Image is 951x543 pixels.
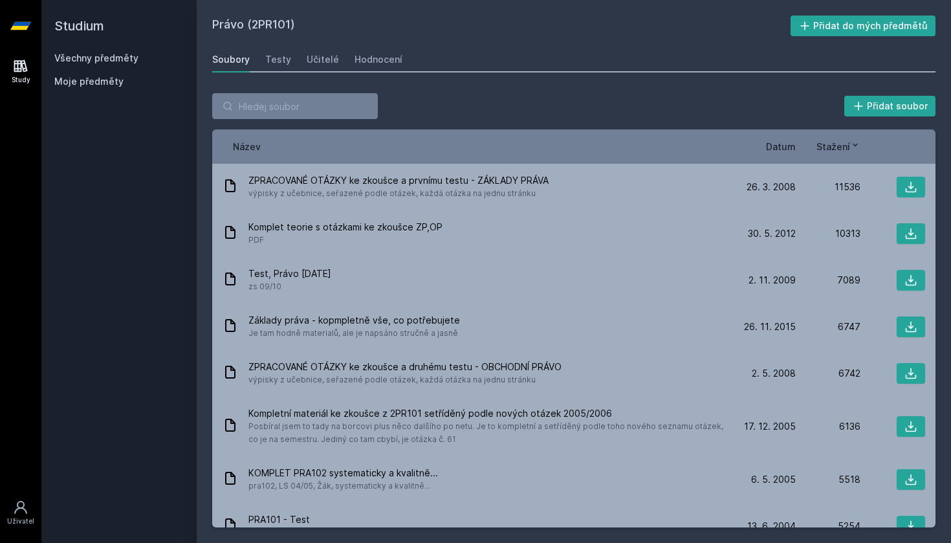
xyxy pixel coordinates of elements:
[248,267,331,280] span: Test, Právo [DATE]
[248,526,310,539] span: PRA101 (Právo)
[248,407,726,420] span: Kompletní materiál ke zkoušce z 2PR101 setříděný podle nových otázek 2005/2006
[248,420,726,446] span: Posbíral jsem to tady na borcovi plus něco dalšího po netu. Je to kompletní a setříděný podle toh...
[752,367,796,380] span: 2. 5. 2008
[265,47,291,72] a: Testy
[3,493,39,533] a: Uživatel
[248,480,438,493] span: pra102, LS 04/05, Žák, systematicky a kvalitně...
[307,47,339,72] a: Učitelé
[248,280,331,293] span: zs 09/10
[747,181,796,194] span: 26. 3. 2008
[751,473,796,486] span: 6. 5. 2005
[212,53,250,66] div: Soubory
[748,227,796,240] span: 30. 5. 2012
[265,53,291,66] div: Testy
[766,140,796,153] button: Datum
[796,181,860,194] div: 11536
[791,16,936,36] button: Přidat do mých předmětů
[744,420,796,433] span: 17. 12. 2005
[212,47,250,72] a: Soubory
[248,513,310,526] span: PRA101 - Test
[816,140,860,153] button: Stažení
[796,473,860,486] div: 5518
[248,467,438,480] span: KOMPLET PRA102 systematicky a kvalitně...
[796,520,860,533] div: 5254
[796,420,860,433] div: 6136
[248,234,443,247] span: PDF
[796,227,860,240] div: 10313
[248,187,549,200] span: výpisky z učebnice, seřazené podle otázek, každá otázka na jednu stránku
[355,47,402,72] a: Hodnocení
[749,274,796,287] span: 2. 11. 2009
[248,327,460,340] span: Je tam hodně materialů, ale je napsáno stručně a jasně
[7,516,34,526] div: Uživatel
[816,140,850,153] span: Stažení
[233,140,261,153] button: Název
[744,320,796,333] span: 26. 11. 2015
[747,520,796,533] span: 13. 6. 2004
[248,221,443,234] span: Komplet teorie s otázkami ke zkoušce ZP,OP
[3,52,39,91] a: Study
[12,75,30,85] div: Study
[54,75,124,88] span: Moje předměty
[212,93,378,119] input: Hledej soubor
[844,96,936,116] button: Přidat soubor
[248,373,562,386] span: výpisky z učebnice, seřazené podle otázek, každá otázka na jednu stránku
[796,367,860,380] div: 6742
[248,360,562,373] span: ZPRACOVANÉ OTÁZKY ke zkoušce a druhému testu - OBCHODNÍ PRÁVO
[212,16,791,36] h2: Právo (2PR101)
[307,53,339,66] div: Učitelé
[248,174,549,187] span: ZPRACOVANÉ OTÁZKY ke zkoušce a prvnímu testu - ZÁKLADY PRÁVA
[248,314,460,327] span: Základy práva - kopmpletně vše, co potřebujete
[54,52,138,63] a: Všechny předměty
[796,320,860,333] div: 6747
[796,274,860,287] div: 7089
[355,53,402,66] div: Hodnocení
